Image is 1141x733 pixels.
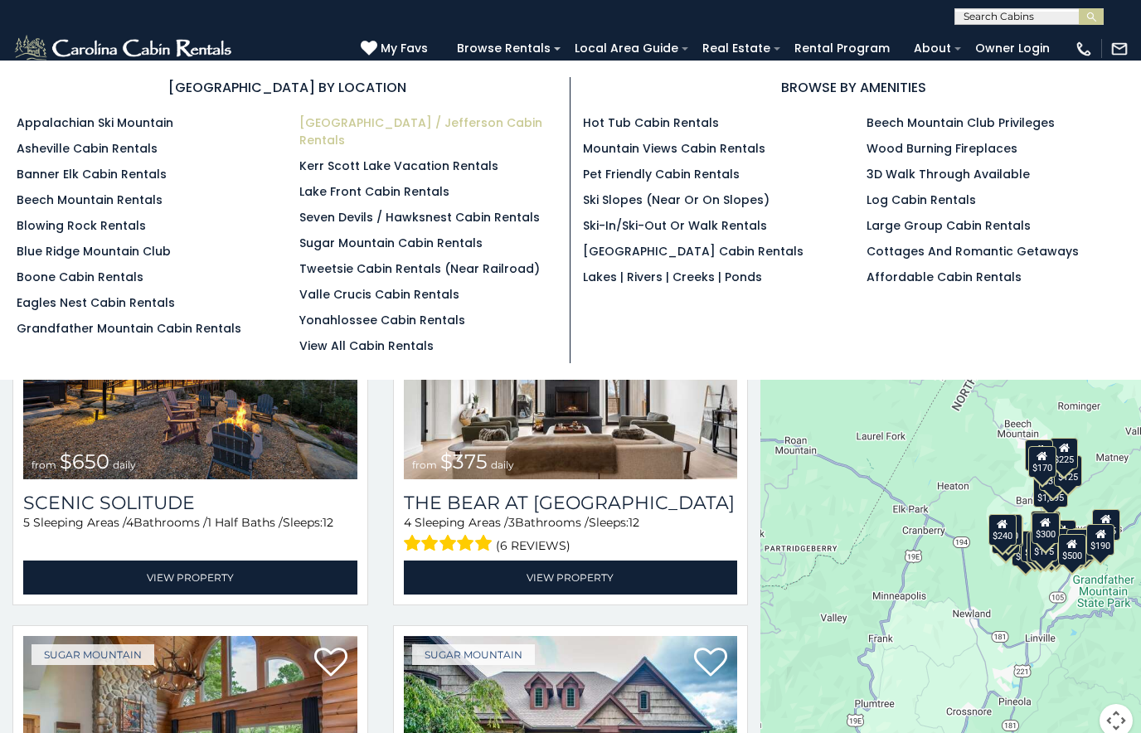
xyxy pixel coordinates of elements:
[381,40,428,57] span: My Favs
[299,209,540,226] a: Seven Devils / Hawksnest Cabin Rentals
[440,449,488,473] span: $375
[867,166,1030,182] a: 3D Walk Through Available
[17,114,173,131] a: Appalachian Ski Mountain
[1027,531,1055,562] div: $155
[992,522,1020,553] div: $355
[17,77,557,98] h3: [GEOGRAPHIC_DATA] BY LOCATION
[113,459,136,471] span: daily
[23,514,357,556] div: Sleeping Areas / Bathrooms / Sleeps:
[491,459,514,471] span: daily
[1054,455,1082,487] div: $125
[32,459,56,471] span: from
[967,36,1058,61] a: Owner Login
[995,516,1023,547] div: $225
[1037,532,1066,563] div: $350
[449,36,559,61] a: Browse Rentals
[867,192,976,208] a: Log Cabin Rentals
[314,646,347,681] a: Add to favorites
[60,449,109,473] span: $650
[412,644,535,665] a: Sugar Mountain
[17,166,167,182] a: Banner Elk Cabin Rentals
[1075,40,1093,58] img: phone-regular-white.png
[17,217,146,234] a: Blowing Rock Rentals
[404,492,738,514] h3: The Bear At Sugar Mountain
[1032,511,1060,542] div: $265
[404,514,738,556] div: Sleeping Areas / Bathrooms / Sleeps:
[23,492,357,514] a: Scenic Solitude
[17,192,163,208] a: Beech Mountain Rentals
[583,140,765,157] a: Mountain Views Cabin Rentals
[207,515,283,530] span: 1 Half Baths /
[994,513,1022,545] div: $210
[694,646,727,681] a: Add to favorites
[17,243,171,260] a: Blue Ridge Mountain Club
[32,644,154,665] a: Sugar Mountain
[694,36,779,61] a: Real Estate
[867,243,1079,260] a: Cottages and Romantic Getaways
[583,192,770,208] a: Ski Slopes (Near or On Slopes)
[786,36,898,61] a: Rental Program
[1066,529,1095,561] div: $195
[299,183,449,200] a: Lake Front Cabin Rentals
[1012,534,1040,566] div: $650
[17,320,241,337] a: Grandfather Mountain Cabin Rentals
[583,217,767,234] a: Ski-in/Ski-Out or Walk Rentals
[404,561,738,595] a: View Property
[1050,438,1078,469] div: $225
[323,515,333,530] span: 12
[988,513,1016,545] div: $240
[126,515,134,530] span: 4
[404,515,411,530] span: 4
[867,217,1031,234] a: Large Group Cabin Rentals
[583,269,762,285] a: Lakes | Rivers | Creeks | Ponds
[299,337,434,354] a: View All Cabin Rentals
[1071,528,1100,560] div: $345
[583,114,719,131] a: Hot Tub Cabin Rentals
[12,32,236,66] img: White-1-2.png
[583,77,1124,98] h3: BROWSE BY AMENITIES
[299,260,540,277] a: Tweetsie Cabin Rentals (Near Railroad)
[23,515,30,530] span: 5
[1032,476,1067,507] div: $1,095
[583,243,804,260] a: [GEOGRAPHIC_DATA] Cabin Rentals
[1025,439,1053,471] div: $240
[1047,520,1075,551] div: $200
[1058,534,1086,566] div: $500
[1031,511,1059,542] div: $190
[299,286,459,303] a: Valle Crucis Cabin Rentals
[1029,530,1057,561] div: $175
[1038,459,1066,490] div: $350
[508,515,515,530] span: 3
[17,269,143,285] a: Boone Cabin Rentals
[299,235,483,251] a: Sugar Mountain Cabin Rentals
[496,535,570,556] span: (6 reviews)
[566,36,687,61] a: Local Area Guide
[1092,509,1120,541] div: $155
[404,492,738,514] a: The Bear At [GEOGRAPHIC_DATA]
[867,114,1055,131] a: Beech Mountain Club Privileges
[1110,40,1129,58] img: mail-regular-white.png
[867,269,1022,285] a: Affordable Cabin Rentals
[299,114,542,148] a: [GEOGRAPHIC_DATA] / Jefferson Cabin Rentals
[17,140,158,157] a: Asheville Cabin Rentals
[583,166,740,182] a: Pet Friendly Cabin Rentals
[1031,512,1059,543] div: $300
[23,561,357,595] a: View Property
[17,294,175,311] a: Eagles Nest Cabin Rentals
[1086,523,1114,555] div: $190
[412,459,437,471] span: from
[867,140,1017,157] a: Wood Burning Fireplaces
[1028,445,1056,477] div: $170
[299,158,498,174] a: Kerr Scott Lake Vacation Rentals
[906,36,959,61] a: About
[629,515,639,530] span: 12
[299,312,465,328] a: Yonahlossee Cabin Rentals
[361,40,432,58] a: My Favs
